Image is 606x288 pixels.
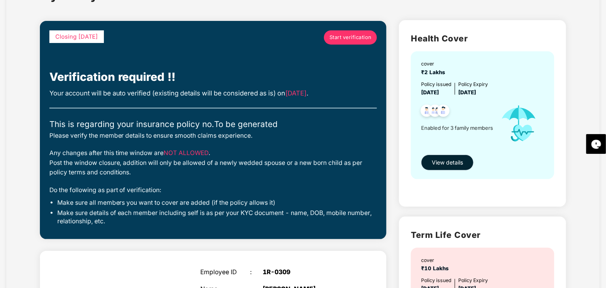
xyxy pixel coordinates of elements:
[49,185,377,195] div: Do the following as part of verification:
[286,89,307,97] span: [DATE]
[421,155,474,170] button: View details
[329,34,372,41] span: Start verification
[421,277,452,284] div: Policy issued
[164,149,209,157] span: NOT ALLOWED
[49,131,377,141] div: Please verify the member details to ensure smooth claims experience.
[421,124,494,132] span: Enabled for 3 family members
[458,277,488,284] div: Policy Expiry
[324,30,377,45] a: Start verification
[421,80,452,88] div: Policy issued
[411,32,554,45] h2: Health Cover
[458,80,488,88] div: Policy Expiry
[458,89,476,95] span: [DATE]
[263,269,350,276] div: 1R-0309
[55,33,98,40] span: Closing [DATE]
[421,89,439,95] span: [DATE]
[49,118,377,131] div: This is regarding your insurance policy no. To be generated
[421,256,452,264] div: cover
[49,88,377,98] div: Your account will be auto verified (existing details will be considered as is) on .
[494,97,544,150] img: icon
[250,269,263,276] div: :
[411,228,554,241] h2: Term Life Cover
[425,102,445,122] img: svg+xml;base64,PHN2ZyB4bWxucz0iaHR0cDovL3d3dy53My5vcmcvMjAwMC9zdmciIHdpZHRoPSI0OC45MTUiIGhlaWdodD...
[432,158,463,167] span: View details
[57,199,377,207] li: Make sure all members you want to cover are added (if the policy allows it)
[417,102,437,122] img: svg+xml;base64,PHN2ZyB4bWxucz0iaHR0cDovL3d3dy53My5vcmcvMjAwMC9zdmciIHdpZHRoPSI0OC45NDMiIGhlaWdodD...
[57,209,377,226] li: Make sure details of each member including self is as per your KYC document - name, DOB, mobile n...
[200,269,250,276] div: Employee ID
[421,60,448,67] div: cover
[49,148,377,178] div: Any changes after this time window are . Post the window closure, addition will only be allowed o...
[49,68,377,86] div: Verification required !!
[421,69,448,75] span: ₹2 Lakhs
[434,102,453,122] img: svg+xml;base64,PHN2ZyB4bWxucz0iaHR0cDovL3d3dy53My5vcmcvMjAwMC9zdmciIHdpZHRoPSI0OC45NDMiIGhlaWdodD...
[421,265,452,271] span: ₹10 Lakhs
